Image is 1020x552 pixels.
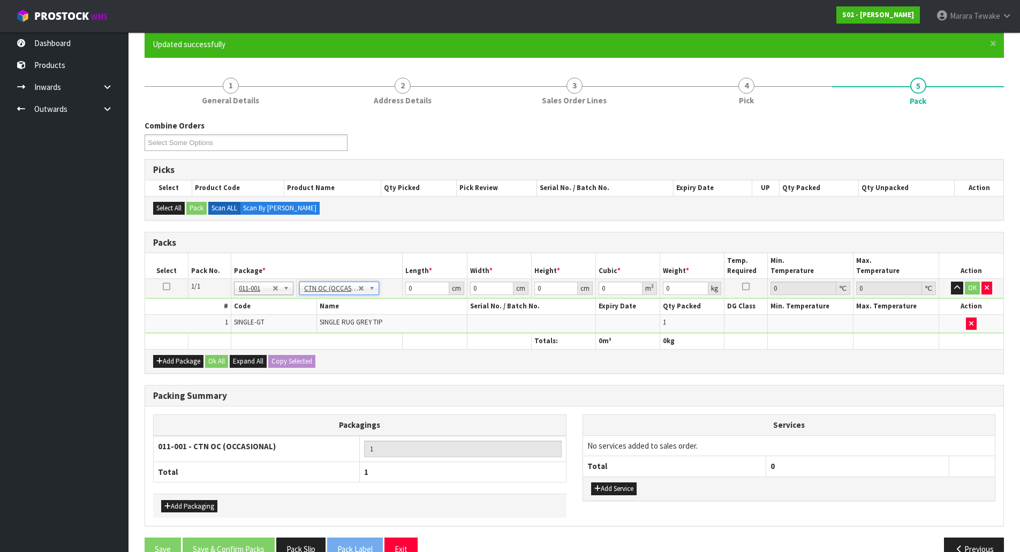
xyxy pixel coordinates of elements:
strong: S02 - [PERSON_NAME] [842,10,914,19]
small: WMS [91,12,108,22]
span: Tewake [974,11,1000,21]
label: Scan ALL [208,202,240,215]
span: Pack [910,95,926,107]
div: cm [449,282,464,295]
th: Pack No. [188,253,231,278]
span: 5 [910,78,926,94]
th: Serial No. / Batch No. [537,180,674,195]
span: 1 [364,467,368,477]
th: Min. Temperature [767,253,853,278]
th: Select [145,253,188,278]
button: Add Service [591,482,637,495]
span: Address Details [374,95,432,106]
div: ℃ [836,282,850,295]
span: Marara [950,11,972,21]
th: Max. Temperature [853,253,939,278]
th: Product Name [284,180,381,195]
h3: Packing Summary [153,391,995,401]
div: kg [708,282,721,295]
th: Serial No. / Batch No. [467,299,595,314]
th: Name [317,299,467,314]
span: CTN OC (OCCASIONAL) [304,282,358,295]
button: Select All [153,202,185,215]
th: Select [145,180,192,195]
th: Qty Packed [779,180,858,195]
span: 0 [770,461,775,471]
th: Totals: [531,334,595,349]
span: Pick [739,95,754,106]
th: Services [583,415,995,435]
th: Max. Temperature [853,299,939,314]
div: ℃ [922,282,936,295]
th: Temp. Required [724,253,767,278]
th: Width [467,253,531,278]
button: OK [965,282,980,294]
span: 1 [223,78,239,94]
span: 4 [738,78,754,94]
button: Add Package [153,355,203,368]
span: 1 [225,317,228,327]
th: Action [939,299,1003,314]
th: # [145,299,231,314]
th: Package [231,253,403,278]
span: 0 [663,336,667,345]
th: Height [531,253,595,278]
span: SINGLE-GT [234,317,265,327]
th: Action [955,180,1003,195]
h3: Picks [153,165,995,175]
th: Cubic [596,253,660,278]
div: cm [578,282,593,295]
th: Length [403,253,467,278]
span: 3 [566,78,583,94]
td: No services added to sales order. [583,435,995,456]
span: 1/1 [191,282,200,291]
h3: Packs [153,238,995,248]
th: Pick Review [457,180,537,195]
label: Combine Orders [145,120,205,131]
th: Code [231,299,316,314]
th: m³ [596,334,660,349]
span: General Details [202,95,259,106]
strong: 011-001 - CTN OC (OCCASIONAL) [158,441,276,451]
span: × [990,36,996,51]
th: kg [660,334,724,349]
span: 011-001 [239,282,273,295]
th: Total [583,456,766,477]
button: Copy Selected [268,355,315,368]
th: Qty Packed [660,299,724,314]
th: UP [752,180,779,195]
th: Product Code [192,180,284,195]
button: Add Packaging [161,500,217,513]
th: Total [154,462,360,482]
span: Updated successfully [153,39,225,49]
th: Weight [660,253,724,278]
button: Pack [186,202,207,215]
span: 2 [395,78,411,94]
th: Action [939,253,1003,278]
th: Expiry Date [596,299,660,314]
th: Packagings [154,415,566,436]
div: m [643,282,657,295]
th: DG Class [724,299,767,314]
th: Min. Temperature [767,299,853,314]
img: cube-alt.png [16,9,29,22]
th: Qty Unpacked [858,180,954,195]
span: 1 [663,317,666,327]
span: SINGLE RUG GREY TIP [320,317,383,327]
div: cm [513,282,528,295]
label: Scan By [PERSON_NAME] [240,202,320,215]
button: Expand All [230,355,267,368]
span: 0 [599,336,602,345]
span: ProStock [34,9,89,23]
sup: 3 [651,283,654,290]
th: Expiry Date [674,180,752,195]
th: Qty Picked [381,180,457,195]
a: S02 - [PERSON_NAME] [836,6,920,24]
span: Expand All [233,357,263,366]
button: Ok All [205,355,228,368]
span: Sales Order Lines [542,95,607,106]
